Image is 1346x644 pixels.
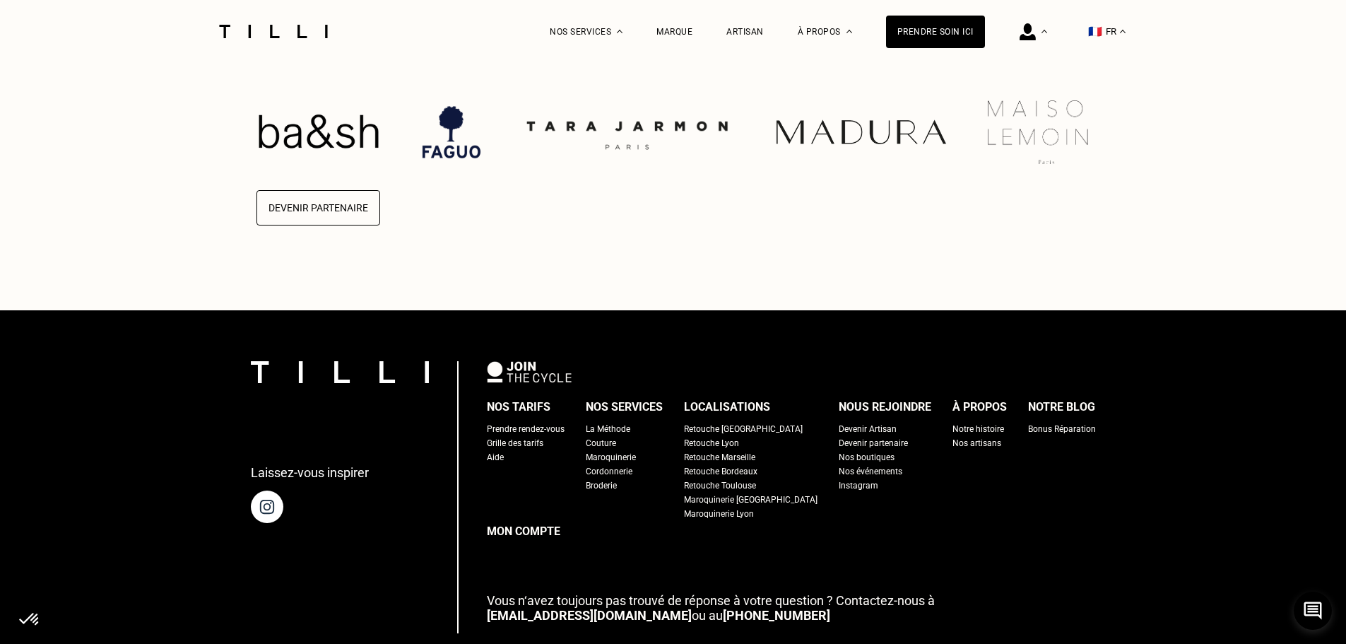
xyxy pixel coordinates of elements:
div: À propos [952,397,1007,418]
div: Nos tarifs [487,397,550,418]
p: Laissez-vous inspirer [251,465,369,480]
a: Marque [656,27,692,37]
a: Prendre soin ici [886,16,985,48]
a: Grille des tarifs [487,436,543,450]
button: Devenir Partenaire [256,190,380,226]
img: Bash, retouches Paris [256,97,381,168]
a: Nos artisans [952,436,1001,450]
a: [EMAIL_ADDRESS][DOMAIN_NAME] [487,608,692,623]
img: Logo du service de couturière Tilli [214,25,333,38]
a: Maroquinerie [GEOGRAPHIC_DATA] [684,493,817,507]
a: Mon compte [487,521,1096,542]
a: Prendre rendez-vous [487,422,565,436]
a: [PHONE_NUMBER] [723,608,830,623]
a: Devenir partenaire [839,436,908,450]
a: Retouche Lyon [684,436,739,450]
a: Retouche Marseille [684,450,755,464]
a: Retouche [GEOGRAPHIC_DATA] [684,422,803,436]
a: Couture [586,436,616,450]
div: Localisations [684,397,770,418]
p: ou au [487,593,1096,623]
a: Instagram [839,479,878,493]
a: Maroquinerie [586,450,636,464]
span: 🇫🇷 [1088,25,1102,38]
div: Nos services [586,397,663,418]
a: Notre histoire [952,422,1004,436]
a: Retouche Bordeaux [684,464,757,479]
img: Madura, retouches d’ourlets de rideaux [769,115,952,150]
img: logo Tilli [251,361,429,383]
div: Nous rejoindre [839,397,931,418]
a: La Méthode [586,422,630,436]
img: Faguo, retoucherie avec des couturières [416,97,487,168]
img: Menu déroulant [617,30,622,33]
a: Broderie [586,479,617,493]
div: Notre blog [1028,397,1095,418]
img: icône connexion [1020,23,1036,40]
a: Nos boutiques [839,450,895,464]
img: Menu déroulant [1041,30,1047,33]
a: Maroquinerie Lyon [684,507,754,521]
a: Bonus Réparation [1028,422,1096,436]
img: Menu déroulant à propos [846,30,852,33]
img: Maison Lemoine, retouches d’ourlets de rideaux [988,100,1106,164]
a: Artisan [726,27,764,37]
a: Nos événements [839,464,902,479]
a: Retouche Toulouse [684,479,756,493]
a: Aide [487,450,504,464]
a: Cordonnerie [586,464,632,479]
img: page instagram de Tilli une retoucherie à domicile [251,491,283,523]
span: Vous n‘avez toujours pas trouvé de réponse à votre question ? Contactez-nous à [487,593,935,608]
img: logo Join The Cycle [487,361,572,382]
img: couturière Toulouse [522,107,734,158]
img: menu déroulant [1120,30,1126,33]
a: Devenir Artisan [839,422,897,436]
